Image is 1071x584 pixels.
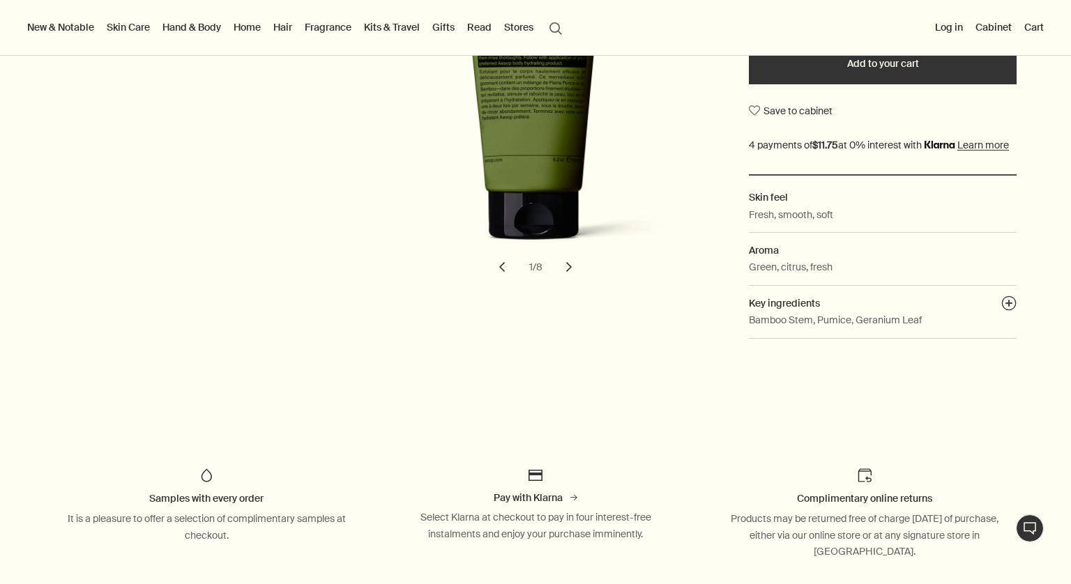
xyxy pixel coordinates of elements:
a: Kits & Travel [361,18,423,36]
button: Cart [1021,18,1047,36]
h2: Aroma [749,243,1017,258]
button: Open search [543,14,568,40]
a: Hand & Body [160,18,224,36]
p: Green, citrus, fresh [749,259,833,275]
div: It is a pleasure to offer a selection of complimentary samples at checkout. [67,511,346,544]
img: Card Icon [527,467,544,484]
img: Return icon [856,467,873,484]
div: Products may be returned free of charge [DATE] of purchase, either via our online store or at any... [725,511,1004,560]
img: Icon of a droplet [198,467,215,484]
button: Key ingredients [1001,295,1017,315]
a: Read [464,18,494,36]
a: Skin Care [104,18,153,36]
span: Samples with every order [149,492,264,505]
span: Pay with Klarna [494,491,563,504]
button: previous slide [487,252,517,282]
p: Bamboo Stem, Pumice, Geranium Leaf [749,312,922,328]
div: Select Klarna at checkout to pay in four interest-free instalments and enjoy your purchase immine... [396,509,675,543]
button: next slide [554,252,584,282]
button: Log in [932,18,966,36]
a: Fragrance [302,18,354,36]
p: Fresh, smooth, soft [749,207,833,222]
span: Complimentary online returns [797,492,932,505]
a: Home [231,18,264,36]
button: Add to your cart - $47.00 [749,43,1017,84]
button: Save to cabinet [749,98,833,123]
button: Live Assistance [1016,514,1044,542]
button: New & Notable [24,18,97,36]
a: Card IconPay with KlarnaSelect Klarna at checkout to pay in four interest-free instalments and en... [385,467,686,543]
a: Gifts [430,18,457,36]
span: Key ingredients [749,297,820,309]
h2: Skin feel [749,190,1017,205]
a: Cabinet [973,18,1015,36]
button: Stores [501,18,536,36]
a: Hair [271,18,295,36]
